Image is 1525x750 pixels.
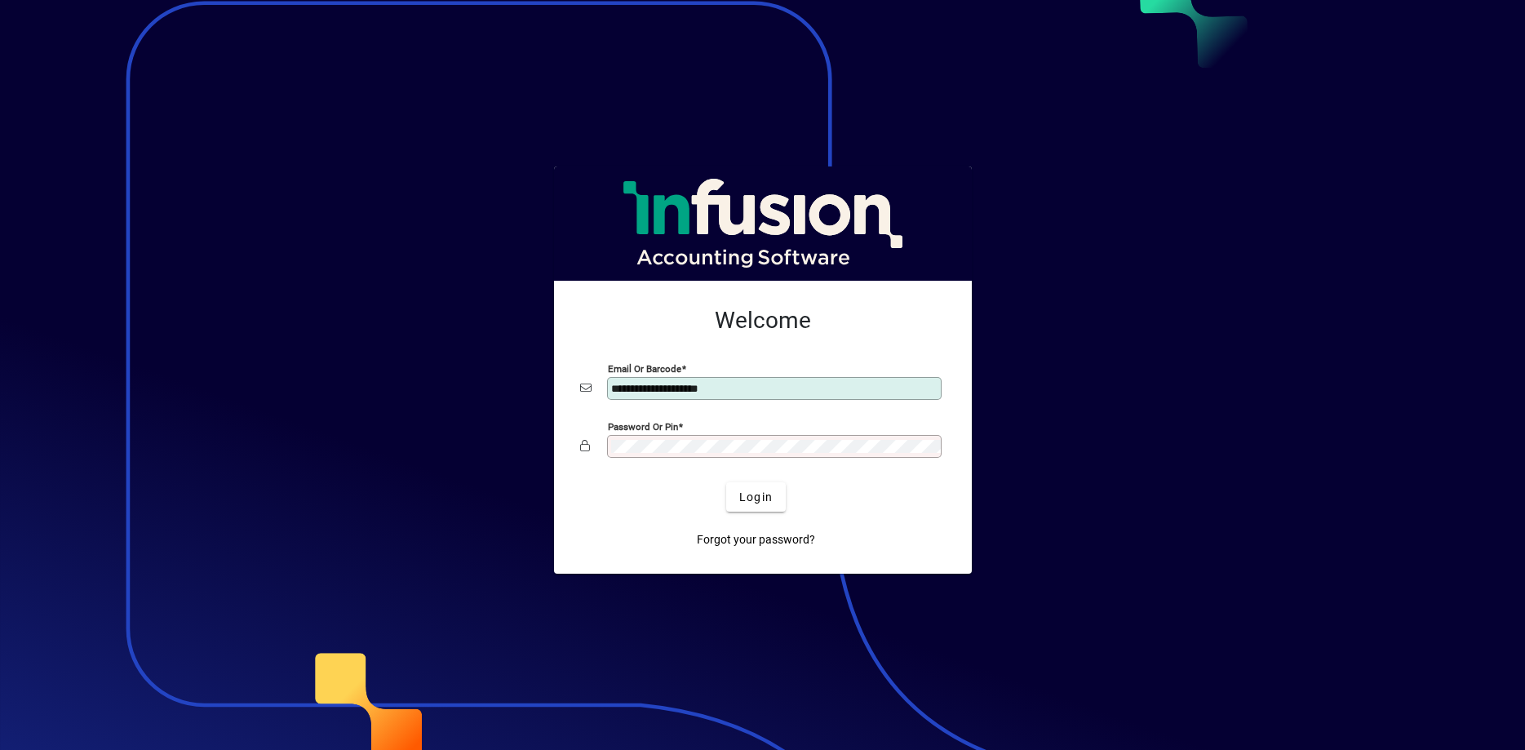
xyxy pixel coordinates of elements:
mat-label: Password or Pin [608,421,678,433]
mat-label: Email or Barcode [608,363,681,375]
a: Forgot your password? [690,525,822,554]
span: Forgot your password? [697,531,815,548]
button: Login [726,482,786,512]
span: Login [739,489,773,506]
h2: Welcome [580,307,946,335]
